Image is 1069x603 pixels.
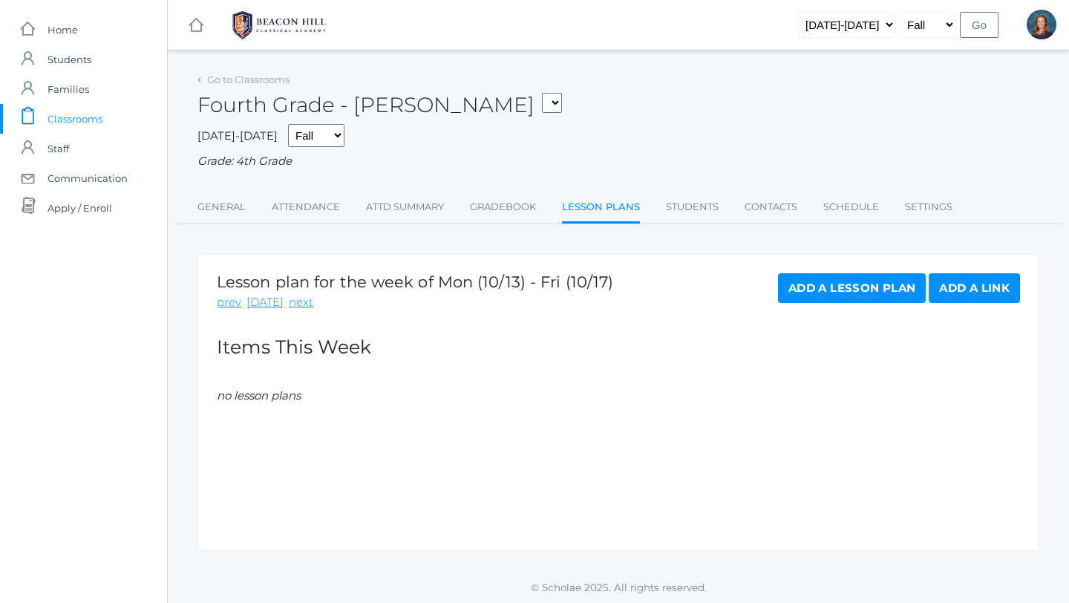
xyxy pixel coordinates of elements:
[48,104,102,134] span: Classrooms
[48,134,69,163] span: Staff
[48,45,91,74] span: Students
[562,192,640,224] a: Lesson Plans
[745,192,797,222] a: Contacts
[197,153,1039,170] div: Grade: 4th Grade
[197,192,246,222] a: General
[48,163,128,193] span: Communication
[960,12,998,38] input: Go
[246,294,284,311] a: [DATE]
[289,294,313,311] a: next
[48,74,89,104] span: Families
[778,273,926,303] a: Add a Lesson Plan
[929,273,1020,303] a: Add a Link
[217,273,613,290] h1: Lesson plan for the week of Mon (10/13) - Fri (10/17)
[666,192,719,222] a: Students
[197,94,562,117] h2: Fourth Grade - [PERSON_NAME]
[197,128,278,143] span: [DATE]-[DATE]
[217,388,301,402] em: no lesson plans
[470,192,536,222] a: Gradebook
[223,7,335,44] img: 1_BHCALogos-05.png
[823,192,879,222] a: Schedule
[48,193,112,223] span: Apply / Enroll
[905,192,952,222] a: Settings
[1027,10,1056,39] div: Ellie Bradley
[207,74,290,85] a: Go to Classrooms
[366,192,444,222] a: Attd Summary
[48,15,78,45] span: Home
[272,192,340,222] a: Attendance
[217,337,1020,358] h2: Items This Week
[217,294,241,311] a: prev
[168,580,1069,595] p: © Scholae 2025. All rights reserved.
